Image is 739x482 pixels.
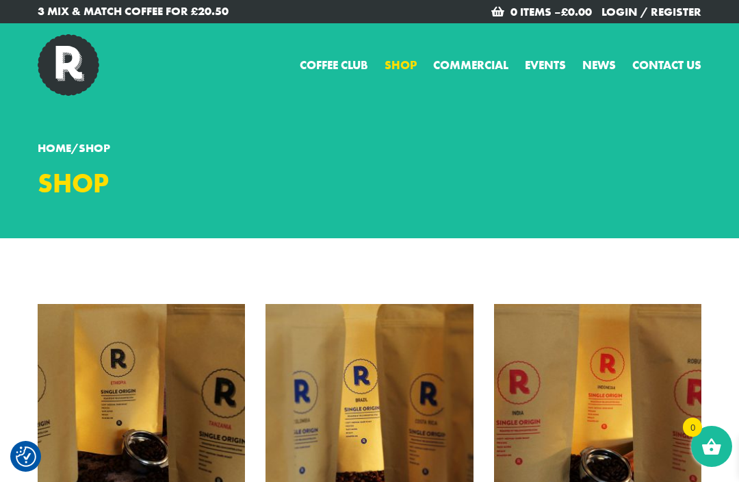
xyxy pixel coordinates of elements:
[38,141,71,155] a: Home
[561,5,592,19] bdi: 0.00
[38,3,359,20] a: 3 Mix & Match Coffee for £20.50
[385,57,417,75] a: Shop
[632,57,701,75] a: Contact us
[16,446,36,467] img: Revisit consent button
[683,418,702,437] span: 0
[79,141,110,155] span: Shop
[38,34,99,96] img: Relish Coffee
[38,141,110,155] span: /
[601,5,701,19] a: Login / Register
[525,57,566,75] a: Events
[16,446,36,467] button: Consent Preferences
[510,5,592,19] a: 0 items –£0.00
[300,57,368,75] a: Coffee Club
[582,57,616,75] a: News
[561,5,568,19] span: £
[433,57,508,75] a: Commercial
[38,168,359,199] h1: Shop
